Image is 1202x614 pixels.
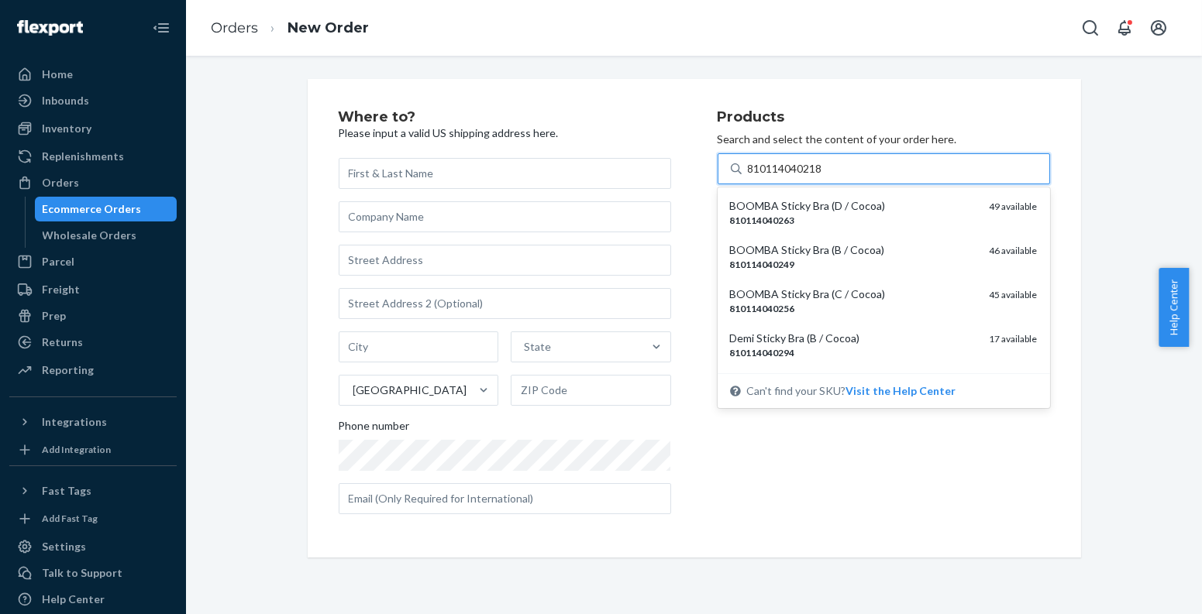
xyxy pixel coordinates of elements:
input: Email (Only Required for International) [339,483,671,514]
div: BOOMBA Sticky Bra (C / Cocoa) [730,286,977,302]
input: Company Name [339,201,671,232]
div: State [524,339,551,355]
a: Help Center [9,587,177,612]
input: Street Address [339,245,671,276]
div: Talk to Support [42,565,122,581]
button: Open notifications [1109,12,1140,43]
div: Prep [42,308,66,324]
h2: Where to? [339,110,671,125]
input: Street Address 2 (Optional) [339,288,671,319]
h2: Products [718,110,1050,125]
a: Parcel [9,249,177,274]
span: 45 available [990,289,1038,300]
a: Replenishments [9,144,177,169]
div: Integrations [42,414,107,430]
span: 46 available [990,245,1038,256]
div: Wholesale Orders [43,228,137,243]
div: Inbounds [42,93,89,108]
a: Orders [211,19,258,36]
a: Inbounds [9,88,177,113]
input: BOOMBA Sticky Bra (D / Cocoa)81011404026349 availableBOOMBA Sticky Bra (B / Cocoa)81011404024946 ... [748,161,825,177]
ol: breadcrumbs [198,5,381,51]
span: 17 available [990,333,1038,345]
button: Integrations [9,410,177,434]
a: Wholesale Orders [35,223,177,248]
div: Ecommerce Orders [43,201,142,217]
a: Talk to Support [9,561,177,585]
div: Parcel [42,254,74,269]
div: Returns [42,334,83,350]
span: Phone number [339,418,410,440]
em: 810114040263 [730,214,795,226]
a: Inventory [9,116,177,141]
a: Settings [9,534,177,559]
div: [GEOGRAPHIC_DATA] [353,382,467,398]
em: 810114040294 [730,347,795,358]
button: Fast Tags [9,479,177,503]
em: 810114040249 [730,259,795,270]
div: BOOMBA Sticky Bra (D / Cocoa) [730,198,977,214]
a: Add Integration [9,441,177,459]
div: Help Center [42,592,105,607]
a: Home [9,62,177,87]
a: Returns [9,330,177,355]
a: Reporting [9,358,177,382]
div: Replenishments [42,149,124,164]
span: Can't find your SKU? [747,383,956,399]
div: Inventory [42,121,91,136]
div: Orders [42,175,79,190]
input: City [339,331,499,362]
div: Add Integration [42,443,111,456]
input: First & Last Name [339,158,671,189]
em: 810114040256 [730,303,795,314]
img: Flexport logo [17,20,83,36]
span: 49 available [990,201,1038,212]
button: Open account menu [1143,12,1174,43]
button: Close Navigation [146,12,177,43]
div: BOOMBA Sticky Bra (B / Cocoa) [730,242,977,258]
a: Orders [9,170,177,195]
a: Freight [9,277,177,302]
input: ZIP Code [511,375,671,406]
button: Open Search Box [1075,12,1106,43]
div: Demi Sticky Bra (B / Cocoa) [730,331,977,346]
div: Add Fast Tag [42,512,98,525]
div: Home [42,67,73,82]
p: Please input a valid US shipping address here. [339,125,671,141]
button: BOOMBA Sticky Bra (D / Cocoa)81011404026349 availableBOOMBA Sticky Bra (B / Cocoa)81011404024946 ... [846,383,956,399]
button: Help Center [1159,268,1189,347]
a: Ecommerce Orders [35,197,177,221]
a: Add Fast Tag [9,509,177,528]
div: Reporting [42,362,94,378]
p: Search and select the content of your order here. [718,132,1050,147]
div: Freight [42,282,80,297]
div: Settings [42,539,86,554]
a: New Order [288,19,369,36]
div: Fast Tags [42,483,91,499]
a: Prep [9,304,177,328]
input: [GEOGRAPHIC_DATA] [352,382,353,398]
